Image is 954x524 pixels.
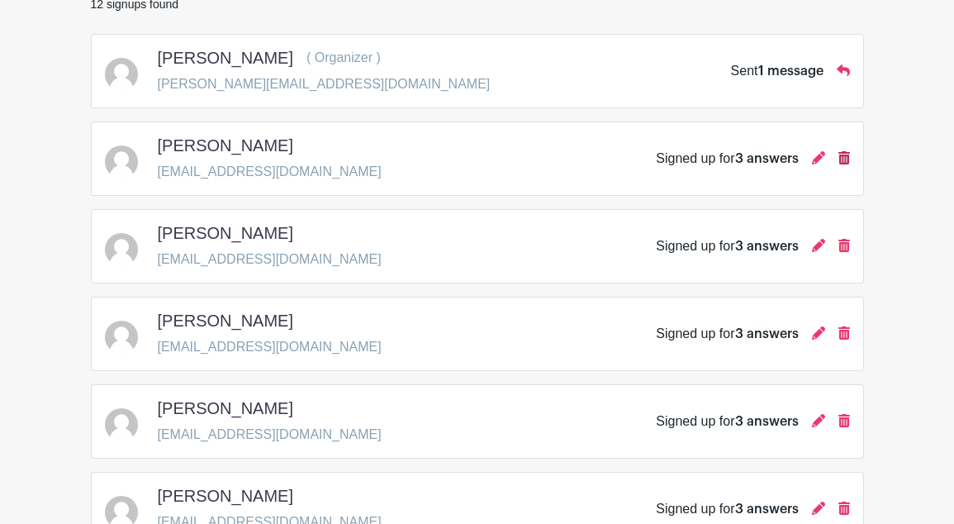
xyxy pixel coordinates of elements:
h5: [PERSON_NAME] [158,136,293,155]
div: Signed up for [656,324,798,344]
p: [EMAIL_ADDRESS][DOMAIN_NAME] [158,250,382,269]
span: 3 answers [735,152,799,165]
h5: [PERSON_NAME] [158,486,293,506]
p: [EMAIL_ADDRESS][DOMAIN_NAME] [158,162,382,182]
img: default-ce2991bfa6775e67f084385cd625a349d9dcbb7a52a09fb2fda1e96e2d18dcdb.png [105,58,138,91]
img: default-ce2991bfa6775e67f084385cd625a349d9dcbb7a52a09fb2fda1e96e2d18dcdb.png [105,408,138,441]
span: 3 answers [735,327,799,341]
img: default-ce2991bfa6775e67f084385cd625a349d9dcbb7a52a09fb2fda1e96e2d18dcdb.png [105,321,138,354]
div: Signed up for [656,412,798,431]
h5: [PERSON_NAME] [158,48,293,68]
span: 3 answers [735,503,799,516]
div: Signed up for [656,499,798,519]
span: 3 answers [735,415,799,428]
span: 3 answers [735,240,799,253]
img: default-ce2991bfa6775e67f084385cd625a349d9dcbb7a52a09fb2fda1e96e2d18dcdb.png [105,233,138,266]
h5: [PERSON_NAME] [158,398,293,418]
p: [PERSON_NAME][EMAIL_ADDRESS][DOMAIN_NAME] [158,74,491,94]
div: Signed up for [656,149,798,169]
img: default-ce2991bfa6775e67f084385cd625a349d9dcbb7a52a09fb2fda1e96e2d18dcdb.png [105,145,138,179]
p: [EMAIL_ADDRESS][DOMAIN_NAME] [158,425,382,445]
h5: [PERSON_NAME] [158,223,293,243]
div: Sent [731,61,823,81]
p: [EMAIL_ADDRESS][DOMAIN_NAME] [158,337,382,357]
div: Signed up for [656,236,798,256]
h5: [PERSON_NAME] [158,311,293,331]
span: 1 message [758,64,823,78]
span: ( Organizer ) [306,50,381,64]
